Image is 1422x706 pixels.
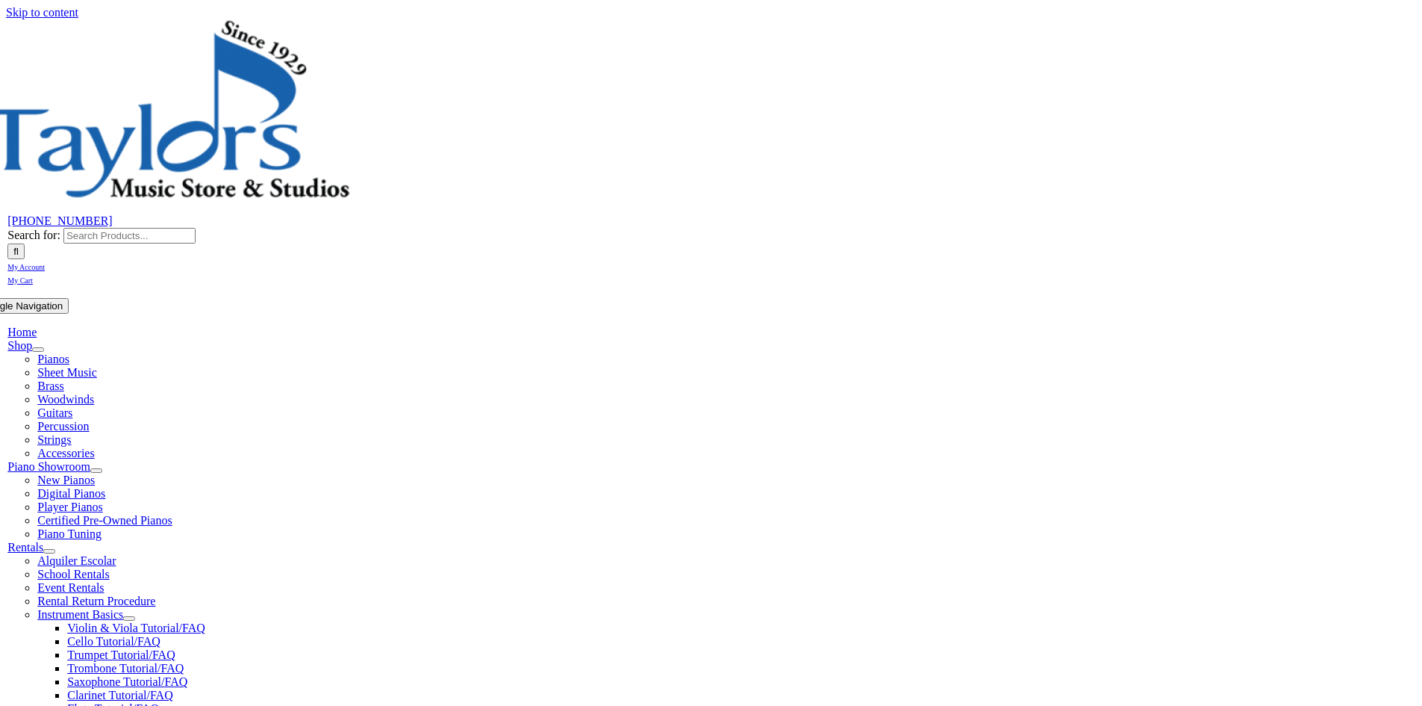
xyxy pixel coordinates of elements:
[7,263,45,271] span: My Account
[43,549,55,554] button: Open submenu of Rentals
[67,689,173,702] a: Clarinet Tutorial/FAQ
[37,353,69,365] a: Pianos
[6,6,78,19] a: Skip to content
[7,541,43,554] a: Rentals
[7,460,90,473] a: Piano Showroom
[37,474,95,486] a: New Pianos
[67,635,160,648] a: Cello Tutorial/FAQ
[7,229,60,241] span: Search for:
[7,339,32,352] a: Shop
[7,259,45,272] a: My Account
[37,447,94,459] a: Accessories
[7,214,112,227] a: [PHONE_NUMBER]
[123,616,135,621] button: Open submenu of Instrument Basics
[32,347,44,352] button: Open submenu of Shop
[37,608,123,621] a: Instrument Basics
[90,468,102,473] button: Open submenu of Piano Showroom
[37,487,105,500] a: Digital Pianos
[67,675,187,688] a: Saxophone Tutorial/FAQ
[7,244,25,259] input: Search
[67,622,205,634] a: Violin & Viola Tutorial/FAQ
[37,420,89,433] a: Percussion
[7,273,33,285] a: My Cart
[37,366,97,379] a: Sheet Music
[37,393,94,406] a: Woodwinds
[37,433,71,446] a: Strings
[37,501,103,513] a: Player Pianos
[7,276,33,285] span: My Cart
[7,326,37,338] a: Home
[37,595,155,607] a: Rental Return Procedure
[37,514,172,527] a: Certified Pre-Owned Pianos
[37,581,104,594] a: Event Rentals
[67,648,175,661] a: Trumpet Tutorial/FAQ
[37,527,102,540] a: Piano Tuning
[37,568,109,580] a: School Rentals
[67,662,184,675] a: Trombone Tutorial/FAQ
[37,554,116,567] a: Alquiler Escolar
[37,406,72,419] a: Guitars
[63,228,196,244] input: Search Products...
[37,380,64,392] a: Brass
